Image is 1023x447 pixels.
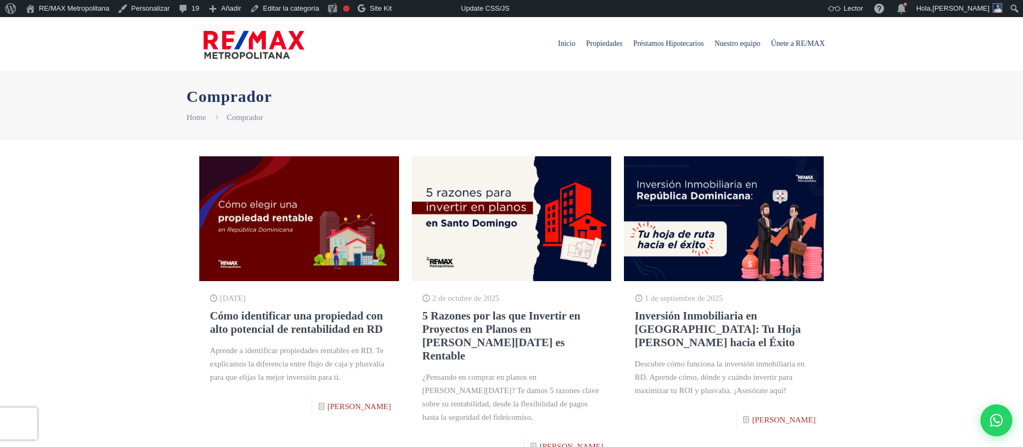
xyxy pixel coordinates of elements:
[628,28,709,60] span: Préstamos Hipotecarios
[628,17,709,70] a: Préstamos Hipotecarios
[186,87,837,106] h1: Comprador
[553,17,581,70] a: Inicio
[204,29,304,61] img: remax-metropolitana-logo
[423,309,581,362] a: 5 Razones por las que Invertir en Proyectos en Planos en [PERSON_NAME][DATE] es Rentable
[327,402,391,411] a: [PERSON_NAME]
[709,17,766,70] a: Nuestro equipo
[624,156,824,281] img: Caricatura de un inversionista y un agente inmobiliario dándose la mano para cerrar un trato de i...
[635,309,801,349] a: Inversión Inmobiliaria en [GEOGRAPHIC_DATA]: Tu Hoja [PERSON_NAME] hacia el Éxito
[752,416,816,424] a: [PERSON_NAME]
[932,4,989,12] span: [PERSON_NAME]
[581,17,628,70] a: Propiedades
[370,4,392,12] span: Site Kit
[766,28,830,60] span: Únete a RE/MAX
[635,357,813,397] div: Descubre cómo funciona la inversión inmobiliaria en RD. Aprende cómo, dónde y cuándo invertir par...
[226,111,263,124] li: Comprador
[204,17,304,70] a: RE/MAX Metropolitana
[553,28,581,60] span: Inicio
[186,113,206,122] a: Home
[709,28,766,60] span: Nuestro equipo
[220,294,246,302] span: [DATE]
[199,156,399,281] img: Portada miniatura del artículo sobre cómo elegir una propiedad rentable en República Dominicana, ...
[432,294,499,302] span: 2 de octubre de 2025
[766,17,830,70] a: Únete a RE/MAX
[343,5,350,12] div: Frase clave objetivo no establecida
[412,156,612,281] img: Proyecto de apartamentos en planos en Santo Domingo, una oportunidad de inversión inmobiliaria re...
[581,28,628,60] span: Propiedades
[645,294,723,302] span: 1 de septiembre de 2025
[210,309,383,336] a: Cómo identificar una propiedad con alto potencial de rentabilidad en RD
[210,344,388,384] div: Aprende a identificar propiedades rentables en RD. Te explicamos la diferencia entre flujo de caj...
[401,2,461,15] img: Visitas de 48 horas. Haz clic para ver más estadísticas del sitio.
[423,371,601,424] div: ¿Pensando en comprar en planos en [PERSON_NAME][DATE]? Te damos 5 razones clave sobre su rentabil...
